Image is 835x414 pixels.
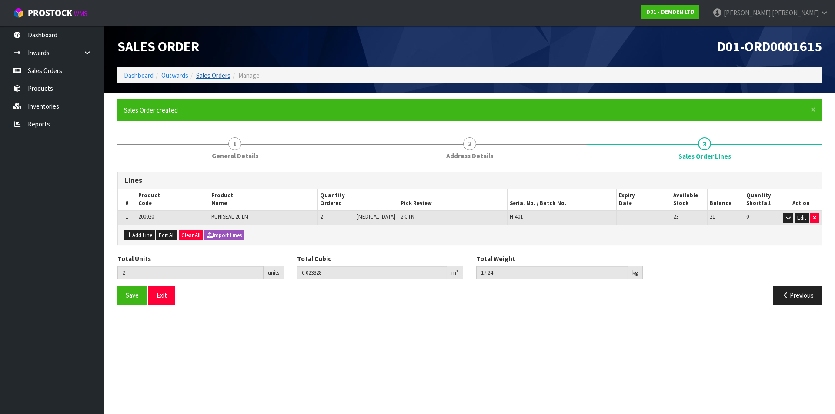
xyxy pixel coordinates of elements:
[698,137,711,150] span: 3
[117,165,822,311] span: Sales Order Lines
[678,152,731,161] span: Sales Order Lines
[724,9,771,17] span: [PERSON_NAME]
[447,266,463,280] div: m³
[124,230,155,241] button: Add Line
[401,213,414,220] span: 2 CTN
[708,189,744,210] th: Balance
[673,213,678,220] span: 23
[126,291,139,299] span: Save
[204,230,244,241] button: Import Lines
[117,286,147,305] button: Save
[212,151,258,160] span: General Details
[196,71,230,79] a: Sales Orders
[320,213,323,220] span: 2
[773,286,822,305] button: Previous
[13,7,24,18] img: cube-alt.png
[156,230,177,241] button: Edit All
[124,106,178,114] span: Sales Order created
[795,213,809,223] button: Edit
[318,189,398,210] th: Quantity Ordered
[28,7,72,19] span: ProStock
[476,254,515,263] label: Total Weight
[118,189,136,210] th: #
[780,189,822,210] th: Action
[617,189,671,210] th: Expiry Date
[772,9,819,17] span: [PERSON_NAME]
[446,151,493,160] span: Address Details
[710,213,715,220] span: 21
[117,254,151,263] label: Total Units
[628,266,643,280] div: kg
[238,71,260,79] span: Manage
[124,71,154,79] a: Dashboard
[179,230,203,241] button: Clear All
[126,213,128,220] span: 1
[717,38,822,55] span: D01-ORD0001615
[209,189,318,210] th: Product Name
[671,189,708,210] th: Available Stock
[228,137,241,150] span: 1
[264,266,284,280] div: units
[744,189,780,210] th: Quantity Shortfall
[148,286,175,305] button: Exit
[476,266,628,279] input: Total Weight
[117,38,199,55] span: Sales Order
[398,189,508,210] th: Pick Review
[211,213,248,220] span: KUNISEAL 20 LM
[117,266,264,279] input: Total Units
[297,266,448,279] input: Total Cubic
[74,10,87,18] small: WMS
[297,254,331,263] label: Total Cubic
[138,213,154,220] span: 200020
[136,189,209,210] th: Product Code
[646,8,695,16] strong: D01 - DEMDEN LTD
[508,189,617,210] th: Serial No. / Batch No.
[510,213,523,220] span: H-401
[811,103,816,116] span: ×
[124,176,815,185] h3: Lines
[746,213,749,220] span: 0
[161,71,188,79] a: Outwards
[357,213,395,220] span: [MEDICAL_DATA]
[463,137,476,150] span: 2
